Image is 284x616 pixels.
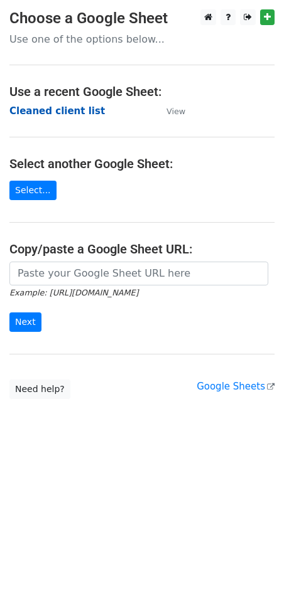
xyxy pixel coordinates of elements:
input: Next [9,312,41,332]
small: Example: [URL][DOMAIN_NAME] [9,288,138,297]
a: Need help? [9,380,70,399]
a: Select... [9,181,57,200]
h4: Copy/paste a Google Sheet URL: [9,242,275,257]
h4: Select another Google Sheet: [9,156,275,171]
input: Paste your Google Sheet URL here [9,262,268,285]
a: Google Sheets [197,381,275,392]
p: Use one of the options below... [9,33,275,46]
a: View [154,105,185,117]
iframe: Chat Widget [221,556,284,616]
a: Cleaned client list [9,105,105,117]
h3: Choose a Google Sheet [9,9,275,28]
h4: Use a recent Google Sheet: [9,84,275,99]
small: View [167,107,185,116]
